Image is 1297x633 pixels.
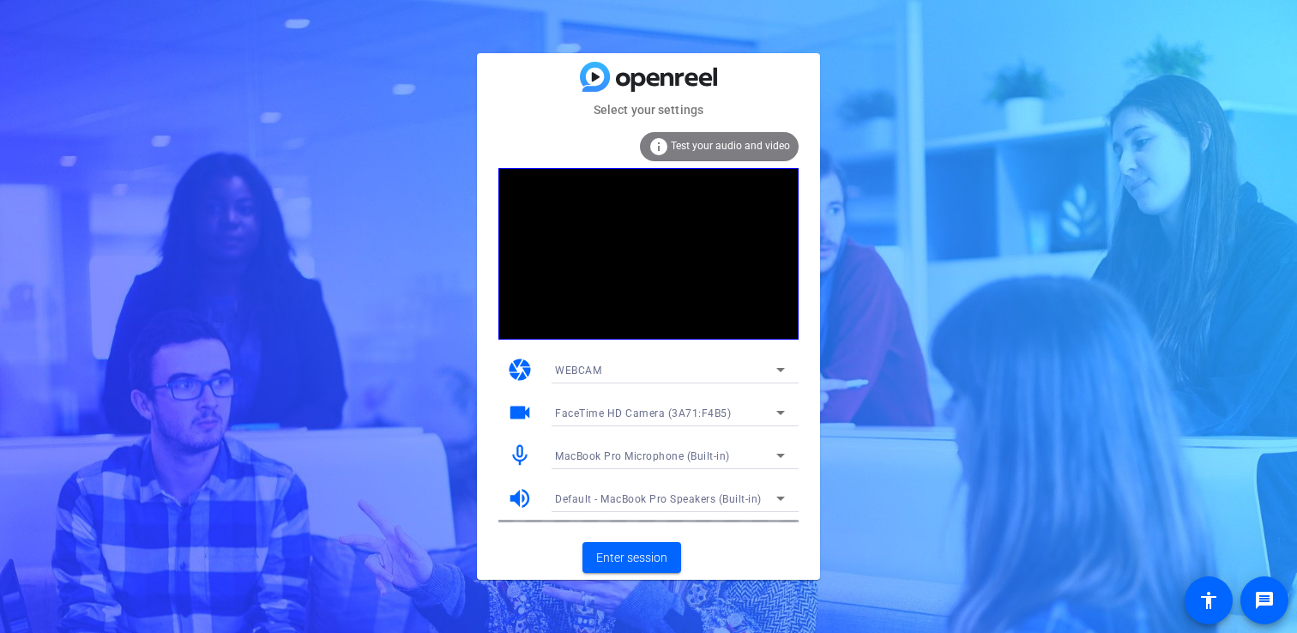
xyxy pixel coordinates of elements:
mat-icon: message [1254,590,1275,611]
button: Enter session [582,542,681,573]
span: FaceTime HD Camera (3A71:F4B5) [555,407,731,419]
mat-icon: accessibility [1198,590,1219,611]
mat-icon: info [648,136,669,157]
span: Default - MacBook Pro Speakers (Built-in) [555,493,762,505]
span: WEBCAM [555,365,601,377]
mat-icon: volume_up [507,485,533,511]
mat-icon: camera [507,357,533,383]
mat-card-subtitle: Select your settings [477,100,820,119]
img: blue-gradient.svg [580,62,717,92]
span: Enter session [596,549,667,567]
span: MacBook Pro Microphone (Built-in) [555,450,730,462]
span: Test your audio and video [671,140,790,152]
mat-icon: mic_none [507,443,533,468]
mat-icon: videocam [507,400,533,425]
